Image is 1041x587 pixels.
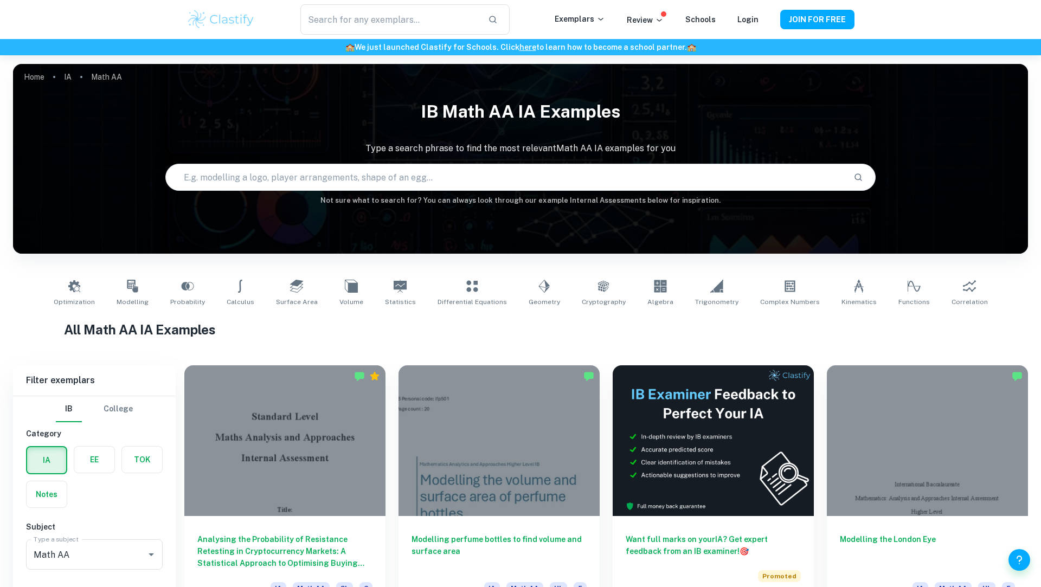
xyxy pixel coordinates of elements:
[339,297,363,307] span: Volume
[104,396,133,422] button: College
[582,297,626,307] span: Cryptography
[583,371,594,382] img: Marked
[898,297,930,307] span: Functions
[1008,549,1030,571] button: Help and Feedback
[122,447,162,473] button: TOK
[91,71,122,83] p: Math AA
[841,297,877,307] span: Kinematics
[840,533,1015,569] h6: Modelling the London Eye
[74,447,114,473] button: EE
[227,297,254,307] span: Calculus
[354,371,365,382] img: Marked
[170,297,205,307] span: Probability
[555,13,605,25] p: Exemplars
[24,69,44,85] a: Home
[27,447,66,473] button: IA
[276,297,318,307] span: Surface Area
[26,521,163,533] h6: Subject
[647,297,673,307] span: Algebra
[56,396,133,422] div: Filter type choice
[187,9,255,30] img: Clastify logo
[412,533,587,569] h6: Modelling perfume bottles to find volume and surface area
[64,69,72,85] a: IA
[27,481,67,507] button: Notes
[438,297,507,307] span: Differential Equations
[369,371,380,382] div: Premium
[197,533,372,569] h6: Analysing the Probability of Resistance Retesting in Cryptocurrency Markets: A Statistical Approa...
[519,43,536,51] a: here
[529,297,560,307] span: Geometry
[737,15,759,24] a: Login
[685,15,716,24] a: Schools
[626,533,801,557] h6: Want full marks on your IA ? Get expert feedback from an IB examiner!
[760,297,820,307] span: Complex Numbers
[166,162,845,192] input: E.g. modelling a logo, player arrangements, shape of an egg...
[849,168,868,186] button: Search
[13,365,176,396] h6: Filter exemplars
[687,43,696,51] span: 🏫
[54,297,95,307] span: Optimization
[13,94,1028,129] h1: IB Math AA IA examples
[695,297,738,307] span: Trigonometry
[740,547,749,556] span: 🎯
[2,41,1039,53] h6: We just launched Clastify for Schools. Click to learn how to become a school partner.
[13,195,1028,206] h6: Not sure what to search for? You can always look through our example Internal Assessments below f...
[1012,371,1023,382] img: Marked
[952,297,988,307] span: Correlation
[64,320,978,339] h1: All Math AA IA Examples
[385,297,416,307] span: Statistics
[26,428,163,440] h6: Category
[613,365,814,516] img: Thumbnail
[780,10,854,29] button: JOIN FOR FREE
[300,4,479,35] input: Search for any exemplars...
[56,396,82,422] button: IB
[34,534,79,544] label: Type a subject
[117,297,149,307] span: Modelling
[758,570,801,582] span: Promoted
[13,142,1028,155] p: Type a search phrase to find the most relevant Math AA IA examples for you
[144,547,159,562] button: Open
[627,14,664,26] p: Review
[345,43,355,51] span: 🏫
